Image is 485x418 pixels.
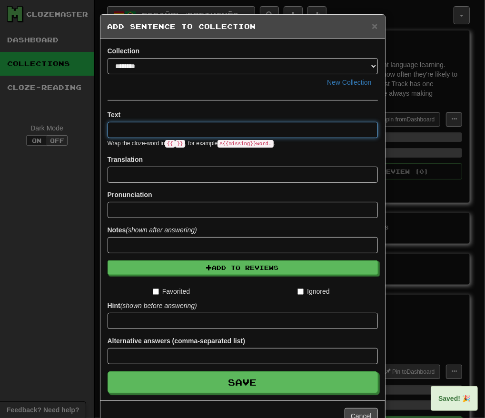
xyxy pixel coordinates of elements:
small: Wrap the cloze-word in , for example . [108,140,275,147]
label: Translation [108,155,143,164]
label: Notes [108,225,197,235]
label: Alternative answers (comma-separated list) [108,336,245,346]
label: Collection [108,46,140,56]
label: Favorited [153,287,190,296]
span: × [372,20,377,31]
div: Saved! 🎉 [431,386,478,411]
input: Favorited [153,289,159,295]
code: }} [175,140,185,148]
button: Close [372,21,377,31]
label: Ignored [297,287,329,296]
label: Pronunciation [108,190,152,199]
h5: Add Sentence to Collection [108,22,378,31]
em: (shown after answering) [126,226,197,234]
input: Ignored [297,289,304,295]
button: Save [108,371,378,393]
button: New Collection [321,74,377,90]
label: Text [108,110,121,119]
em: (shown before answering) [120,302,197,309]
button: Add to Reviews [108,260,378,275]
code: {{ [165,140,175,148]
code: A {{ missing }} word. [218,140,273,148]
label: Hint [108,301,197,310]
